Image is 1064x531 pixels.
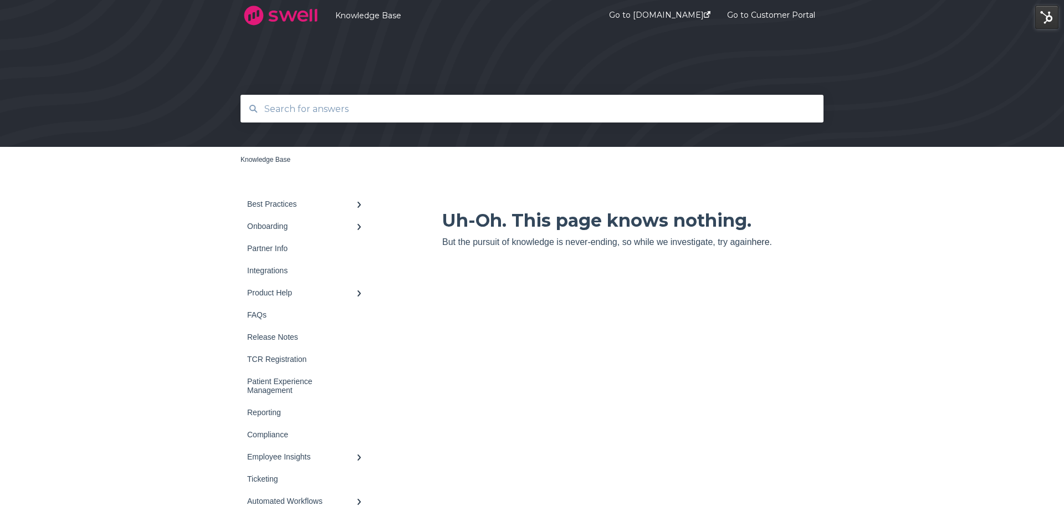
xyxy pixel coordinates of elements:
[247,377,356,395] div: Patient Experience Management
[442,208,823,233] h1: Uh-Oh. This page knows nothing.
[247,430,356,439] div: Compliance
[247,408,356,417] div: Reporting
[241,193,374,215] a: Best Practices
[247,474,356,483] div: Ticketing
[247,333,356,341] div: Release Notes
[335,11,576,21] a: Knowledge Base
[241,326,374,348] a: Release Notes
[247,222,356,231] div: Onboarding
[247,355,356,364] div: TCR Registration
[241,304,374,326] a: FAQs
[247,200,356,208] div: Best Practices
[241,490,374,512] a: Automated Workflows
[442,237,823,247] p: But the pursuit of knowledge is never-ending, so while we investigate, try again
[241,423,374,446] a: Compliance
[241,237,374,259] a: Partner Info
[247,266,356,275] div: Integrations
[752,237,772,247] a: here.
[241,2,321,29] img: company logo
[241,468,374,490] a: Ticketing
[247,452,356,461] div: Employee Insights
[241,446,374,468] a: Employee Insights
[258,97,807,121] input: Search for answers
[241,282,374,304] a: Product Help
[241,215,374,237] a: Onboarding
[247,497,356,506] div: Automated Workflows
[241,370,374,401] a: Patient Experience Management
[247,244,356,253] div: Partner Info
[241,401,374,423] a: Reporting
[241,348,374,370] a: TCR Registration
[247,310,356,319] div: FAQs
[247,288,356,297] div: Product Help
[1035,6,1058,29] img: HubSpot Tools Menu Toggle
[241,156,290,164] a: Knowledge Base
[241,259,374,282] a: Integrations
